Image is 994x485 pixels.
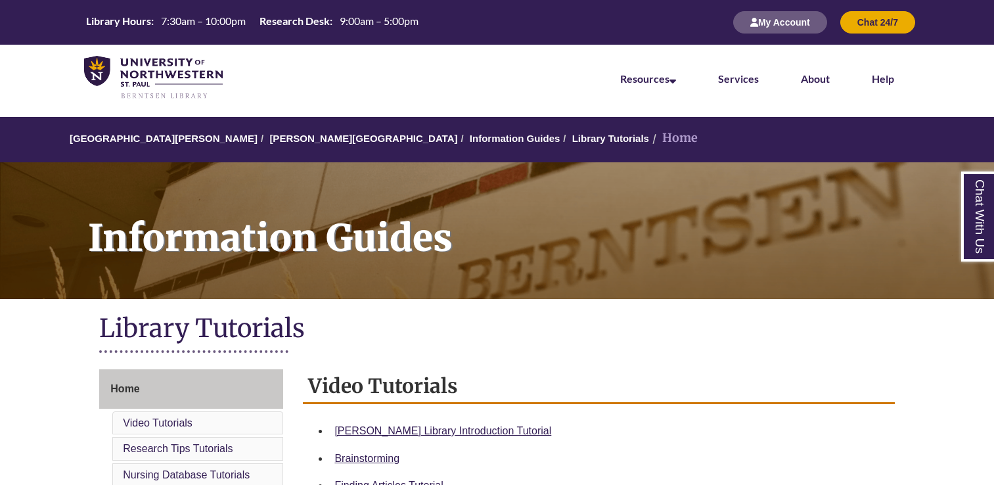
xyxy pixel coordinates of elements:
span: Home [110,383,139,394]
h1: Library Tutorials [99,312,894,347]
a: [GEOGRAPHIC_DATA][PERSON_NAME] [70,133,258,144]
li: Home [649,129,698,148]
a: [PERSON_NAME][GEOGRAPHIC_DATA] [269,133,457,144]
h1: Information Guides [74,162,994,282]
a: Services [718,72,759,85]
button: My Account [733,11,827,34]
span: 7:30am – 10:00pm [161,14,246,27]
table: Hours Today [81,14,424,30]
button: Chat 24/7 [840,11,915,34]
a: Home [99,369,283,409]
a: Research Tips Tutorials [123,443,233,454]
a: [PERSON_NAME] Library Introduction Tutorial [334,425,551,436]
a: Chat 24/7 [840,16,915,28]
a: Brainstorming [334,453,399,464]
a: My Account [733,16,827,28]
a: Nursing Database Tutorials [123,469,250,480]
span: 9:00am – 5:00pm [340,14,418,27]
h2: Video Tutorials [303,369,894,404]
a: Information Guides [470,133,560,144]
a: Hours Today [81,14,424,32]
img: UNWSP Library Logo [84,56,223,100]
th: Library Hours: [81,14,156,28]
a: Help [872,72,894,85]
a: Library Tutorials [572,133,649,144]
a: Resources [620,72,676,85]
a: Video Tutorials [123,417,192,428]
th: Research Desk: [254,14,334,28]
a: About [801,72,830,85]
